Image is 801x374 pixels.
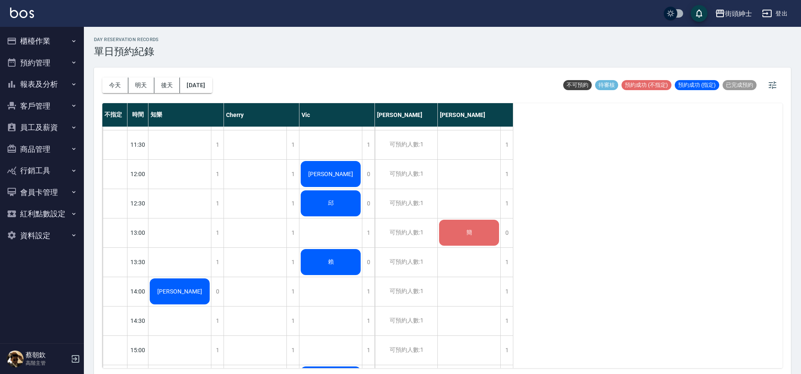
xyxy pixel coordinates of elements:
[3,182,81,203] button: 會員卡管理
[286,189,299,218] div: 1
[500,248,513,277] div: 1
[362,218,374,247] div: 1
[286,336,299,365] div: 1
[563,81,592,89] span: 不可預約
[3,225,81,247] button: 資料設定
[3,52,81,74] button: 預約管理
[3,73,81,95] button: 報表及分析
[725,8,752,19] div: 街頭紳士
[675,81,719,89] span: 預約成功 (指定)
[128,78,154,93] button: 明天
[211,248,224,277] div: 1
[3,30,81,52] button: 櫃檯作業
[375,130,437,159] div: 可預約人數:1
[211,336,224,365] div: 1
[127,189,148,218] div: 12:30
[26,351,68,359] h5: 蔡朝欽
[211,130,224,159] div: 1
[622,81,671,89] span: 預約成功 (不指定)
[500,218,513,247] div: 0
[3,117,81,138] button: 員工及薪資
[362,189,374,218] div: 0
[127,277,148,306] div: 14:00
[712,5,755,22] button: 街頭紳士
[211,189,224,218] div: 1
[375,336,437,365] div: 可預約人數:1
[3,138,81,160] button: 商品管理
[148,103,224,127] div: 知樂
[3,95,81,117] button: 客戶管理
[362,277,374,306] div: 1
[500,277,513,306] div: 1
[26,359,68,367] p: 高階主管
[500,130,513,159] div: 1
[465,229,474,236] span: 簡
[362,248,374,277] div: 0
[375,189,437,218] div: 可預約人數:1
[326,200,335,207] span: 邱
[375,103,438,127] div: [PERSON_NAME]
[500,336,513,365] div: 1
[156,288,204,295] span: [PERSON_NAME]
[307,171,355,177] span: [PERSON_NAME]
[286,306,299,335] div: 1
[286,218,299,247] div: 1
[127,159,148,189] div: 12:00
[94,46,159,57] h3: 單日預約紀錄
[375,306,437,335] div: 可預約人數:1
[438,103,513,127] div: [PERSON_NAME]
[375,248,437,277] div: 可預約人數:1
[286,248,299,277] div: 1
[127,335,148,365] div: 15:00
[3,160,81,182] button: 行銷工具
[362,160,374,189] div: 0
[286,160,299,189] div: 1
[154,78,180,93] button: 後天
[299,103,375,127] div: Vic
[286,130,299,159] div: 1
[286,277,299,306] div: 1
[500,160,513,189] div: 1
[595,81,618,89] span: 待審核
[211,218,224,247] div: 1
[10,8,34,18] img: Logo
[375,218,437,247] div: 可預約人數:1
[127,103,148,127] div: 時間
[723,81,757,89] span: 已完成預約
[127,130,148,159] div: 11:30
[362,306,374,335] div: 1
[500,189,513,218] div: 1
[362,336,374,365] div: 1
[127,247,148,277] div: 13:30
[211,277,224,306] div: 0
[102,78,128,93] button: 今天
[326,258,335,266] span: 賴
[691,5,707,22] button: save
[500,306,513,335] div: 1
[180,78,212,93] button: [DATE]
[211,160,224,189] div: 1
[127,218,148,247] div: 13:00
[224,103,299,127] div: Cherry
[375,160,437,189] div: 可預約人數:1
[127,306,148,335] div: 14:30
[211,306,224,335] div: 1
[94,37,159,42] h2: day Reservation records
[7,351,23,367] img: Person
[759,6,791,21] button: 登出
[375,277,437,306] div: 可預約人數:1
[3,203,81,225] button: 紅利點數設定
[102,103,127,127] div: 不指定
[362,130,374,159] div: 1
